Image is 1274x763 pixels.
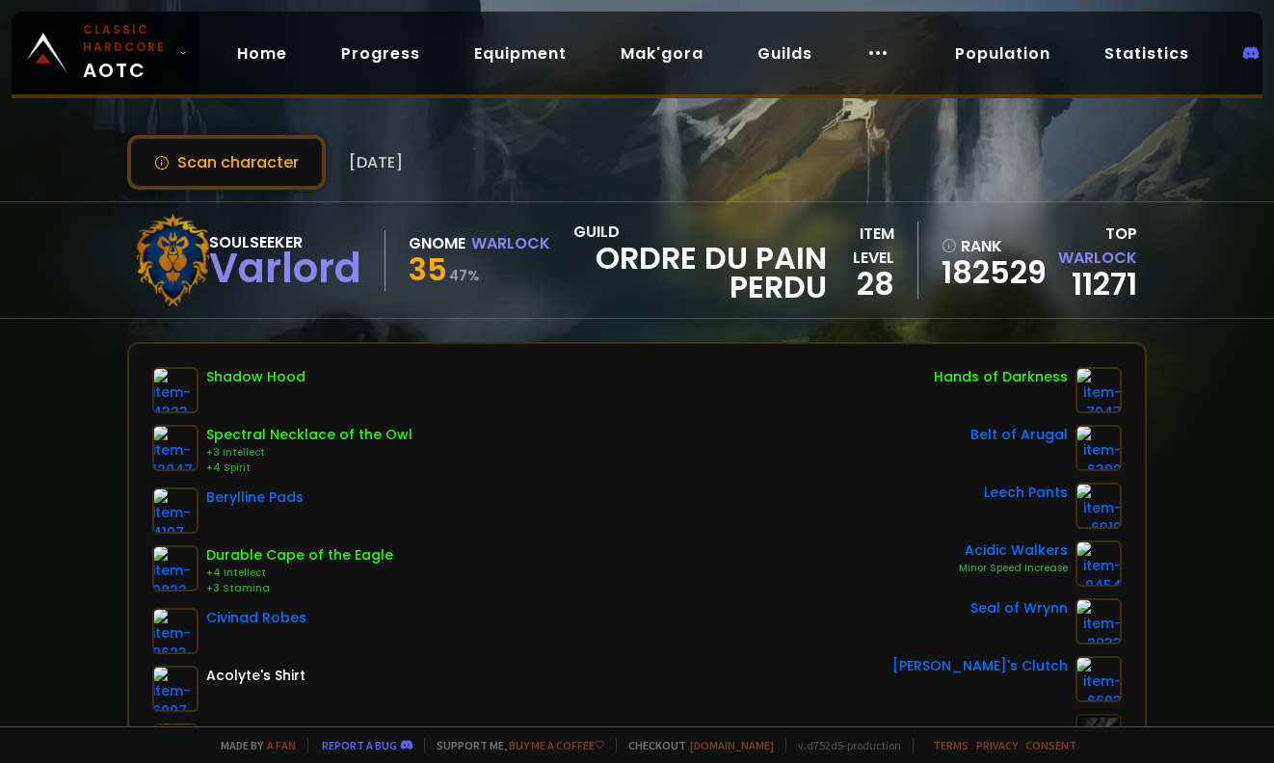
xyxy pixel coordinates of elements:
div: Durable Cape of the Eagle [206,545,393,566]
button: Scan character [127,135,326,190]
div: Soulseeker [209,230,361,254]
div: Hands of Darkness [934,367,1068,387]
a: Population [940,34,1066,73]
div: rank [942,234,1029,258]
span: Made by [209,738,296,752]
a: [DOMAIN_NAME] [690,738,774,752]
img: item-4197 [152,487,199,534]
div: +4 Intellect [206,566,393,581]
div: Seal of Wrynn [970,598,1068,618]
img: item-6693 [1075,656,1122,702]
div: Berylline Pads [206,487,304,508]
img: item-9454 [1075,540,1122,587]
div: guild [573,220,826,302]
div: Shadow Hood [206,367,305,387]
a: Consent [1025,738,1076,752]
span: Checkout [616,738,774,752]
div: Gnome [409,231,465,255]
div: 28 [827,270,894,299]
a: Terms [933,738,969,752]
a: a fan [267,738,296,752]
a: Progress [326,34,436,73]
span: v. d752d5 - production [785,738,901,752]
img: item-9822 [152,545,199,592]
div: Belt of Arugal [970,425,1068,445]
a: Report a bug [322,738,397,752]
small: 47 % [449,266,480,285]
a: Privacy [976,738,1018,752]
div: Acolyte's Shirt [206,666,305,686]
div: Minor Speed Increase [959,561,1068,576]
div: [PERSON_NAME]'s Clutch [892,656,1068,676]
img: item-12047 [152,425,199,471]
span: Support me, [424,738,604,752]
a: Home [222,34,303,73]
div: Civinad Robes [206,608,306,628]
a: 182529 [942,258,1029,287]
span: 35 [409,248,447,291]
a: Statistics [1089,34,1205,73]
div: Leech Pants [984,483,1068,503]
small: Classic Hardcore [83,21,172,56]
a: 11271 [1072,262,1137,305]
img: item-9623 [152,608,199,654]
img: item-7047 [1075,367,1122,413]
a: Guilds [742,34,828,73]
span: [DATE] [349,150,403,174]
a: Buy me a coffee [509,738,604,752]
a: Mak'gora [605,34,719,73]
div: Varlord [209,254,361,283]
div: +4 Spirit [206,460,412,476]
img: item-6392 [1075,425,1122,471]
span: Ordre du Pain perdu [573,244,826,302]
a: Classic HardcoreAOTC [12,12,199,94]
img: item-2933 [1075,598,1122,645]
div: item level [827,222,894,270]
div: Top [1041,222,1137,270]
img: item-4323 [152,367,199,413]
a: Equipment [459,34,582,73]
img: item-6910 [1075,483,1122,529]
div: Warlock [471,231,550,255]
div: +3 Stamina [206,581,393,596]
div: Acidic Walkers [959,540,1068,561]
img: item-6097 [152,666,199,712]
span: Warlock [1058,247,1137,269]
span: AOTC [83,21,172,85]
div: Spectral Necklace of the Owl [206,425,412,445]
div: +3 Intellect [206,445,412,460]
